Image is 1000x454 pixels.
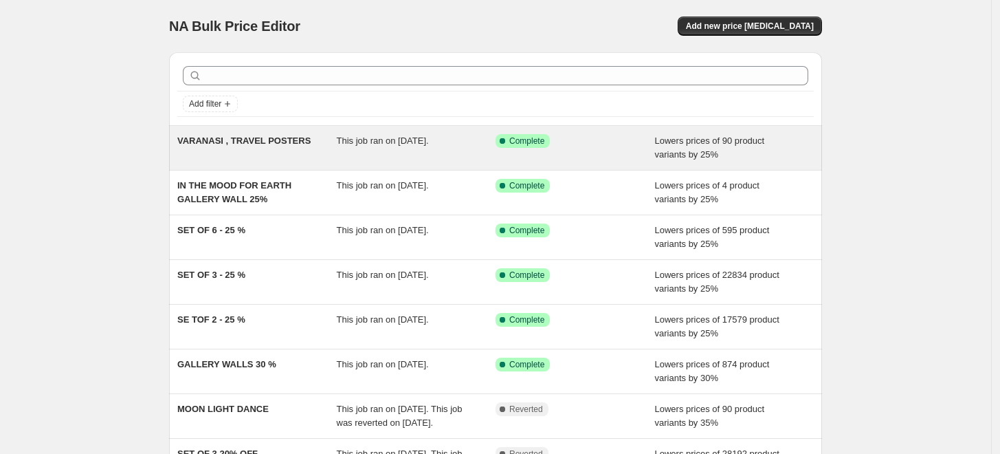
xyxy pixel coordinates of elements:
[509,225,544,236] span: Complete
[655,225,770,249] span: Lowers prices of 595 product variants by 25%
[177,180,291,204] span: IN THE MOOD FOR EARTH GALLERY WALL 25%
[509,404,543,415] span: Reverted
[509,180,544,191] span: Complete
[337,270,429,280] span: This job ran on [DATE].
[177,270,245,280] span: SET OF 3 - 25 %
[337,359,429,369] span: This job ran on [DATE].
[655,359,770,383] span: Lowers prices of 874 product variants by 30%
[337,180,429,191] span: This job ran on [DATE].
[655,404,765,428] span: Lowers prices of 90 product variants by 35%
[678,17,822,36] button: Add new price [MEDICAL_DATA]
[177,136,311,146] span: VARANASI , TRAVEL POSTERS
[655,136,765,160] span: Lowers prices of 90 product variants by 25%
[337,314,429,325] span: This job ran on [DATE].
[337,136,429,146] span: This job ran on [DATE].
[655,180,759,204] span: Lowers prices of 4 product variants by 25%
[686,21,814,32] span: Add new price [MEDICAL_DATA]
[177,404,269,414] span: MOON LIGHT DANCE
[177,359,276,369] span: GALLERY WALLS 30 %
[509,359,544,370] span: Complete
[337,225,429,235] span: This job ran on [DATE].
[169,19,300,34] span: NA Bulk Price Editor
[337,404,463,428] span: This job ran on [DATE]. This job was reverted on [DATE].
[177,225,245,235] span: SET OF 6 - 25 %
[509,270,544,281] span: Complete
[189,98,221,109] span: Add filter
[655,270,779,294] span: Lowers prices of 22834 product variants by 25%
[655,314,779,338] span: Lowers prices of 17579 product variants by 25%
[509,314,544,325] span: Complete
[177,314,245,325] span: SE TOF 2 - 25 %
[183,96,238,112] button: Add filter
[509,136,544,147] span: Complete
